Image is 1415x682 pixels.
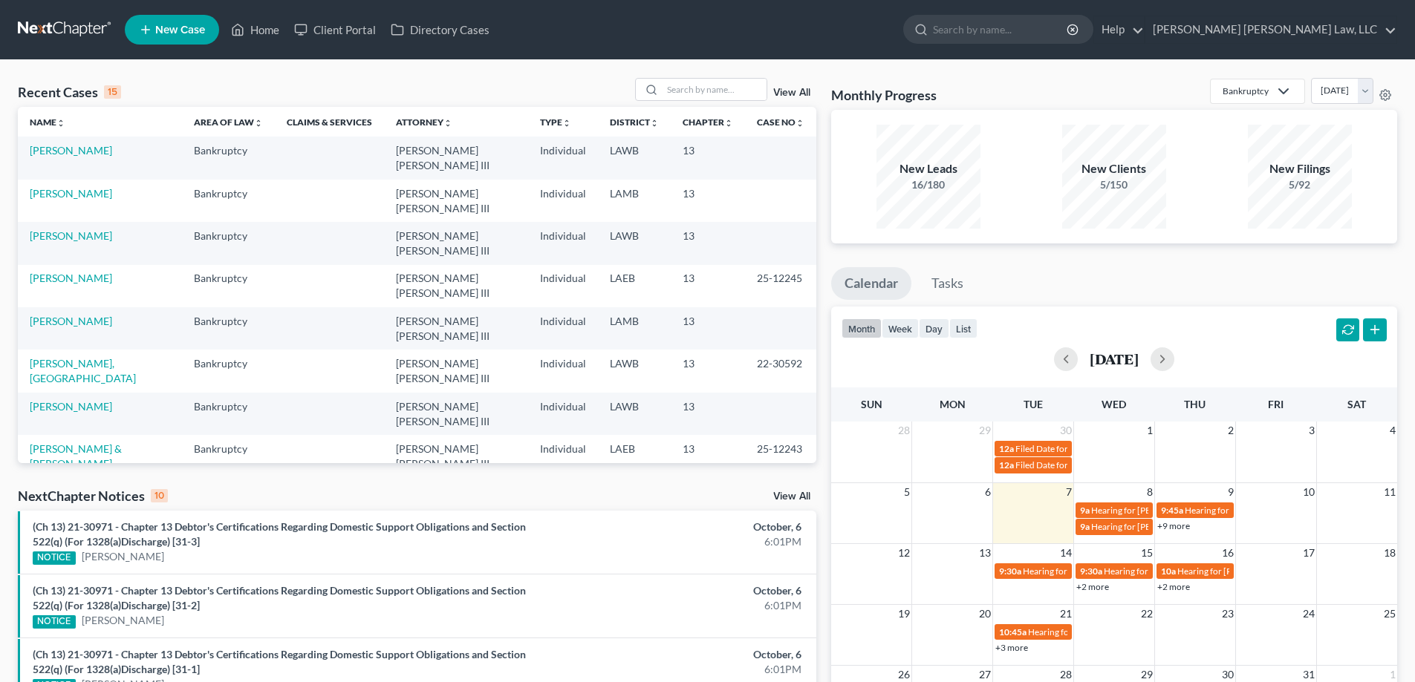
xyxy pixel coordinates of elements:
[30,315,112,327] a: [PERSON_NAME]
[1301,605,1316,623] span: 24
[182,137,275,179] td: Bankruptcy
[528,307,598,350] td: Individual
[30,144,112,157] a: [PERSON_NAME]
[1080,521,1090,532] span: 9a
[182,222,275,264] td: Bankruptcy
[287,16,383,43] a: Client Portal
[1184,398,1206,410] span: Thu
[978,605,992,623] span: 20
[384,307,528,350] td: [PERSON_NAME] [PERSON_NAME] III
[745,265,816,307] td: 25-12245
[30,117,65,128] a: Nameunfold_more
[182,435,275,477] td: Bankruptcy
[1091,521,1207,532] span: Hearing for [PERSON_NAME]
[555,583,801,598] div: October, 6
[1177,565,1293,577] span: Hearing for [PERSON_NAME]
[598,350,671,392] td: LAWB
[983,483,992,501] span: 6
[384,137,528,179] td: [PERSON_NAME] [PERSON_NAME] III
[155,24,205,36] span: New Case
[1062,160,1166,177] div: New Clients
[1185,505,1301,516] span: Hearing for [PERSON_NAME]
[671,350,745,392] td: 13
[1157,520,1190,531] a: +9 more
[773,88,810,98] a: View All
[650,119,659,128] i: unfold_more
[82,549,164,564] a: [PERSON_NAME]
[918,267,977,300] a: Tasks
[745,350,816,392] td: 22-30592
[1307,422,1316,439] span: 3
[33,584,526,611] a: (Ch 13) 21-30971 - Chapter 13 Debtor's Certifications Regarding Domestic Support Obligations and ...
[1226,422,1235,439] span: 2
[1080,565,1102,577] span: 9:30a
[528,350,598,392] td: Individual
[384,180,528,222] td: [PERSON_NAME] [PERSON_NAME] III
[30,187,112,200] a: [PERSON_NAME]
[182,265,275,307] td: Bankruptcy
[671,222,745,264] td: 13
[18,83,121,101] div: Recent Cases
[949,318,978,338] button: list
[919,318,949,338] button: day
[555,647,801,662] div: October, 6
[598,137,671,179] td: LAWB
[671,137,745,179] td: 13
[528,222,598,264] td: Individual
[1076,581,1109,592] a: +2 more
[555,662,801,677] div: 6:01PM
[773,491,810,502] a: View All
[1382,544,1397,562] span: 18
[831,267,911,300] a: Calendar
[1220,605,1235,623] span: 23
[842,318,882,338] button: month
[757,117,804,128] a: Case Nounfold_more
[33,615,76,629] div: NOTICE
[182,350,275,392] td: Bankruptcy
[724,119,733,128] i: unfold_more
[82,613,164,628] a: [PERSON_NAME]
[1145,422,1154,439] span: 1
[1028,626,1144,637] span: Hearing for [PERSON_NAME]
[1382,605,1397,623] span: 25
[897,605,911,623] span: 19
[933,16,1069,43] input: Search by name...
[1382,483,1397,501] span: 11
[384,265,528,307] td: [PERSON_NAME] [PERSON_NAME] III
[30,442,122,470] a: [PERSON_NAME] & [PERSON_NAME]
[1301,483,1316,501] span: 10
[598,307,671,350] td: LAMB
[1157,581,1190,592] a: +2 more
[940,398,966,410] span: Mon
[30,357,136,384] a: [PERSON_NAME], [GEOGRAPHIC_DATA]
[384,435,528,477] td: [PERSON_NAME] [PERSON_NAME] III
[1024,398,1043,410] span: Tue
[598,222,671,264] td: LAWB
[254,119,263,128] i: unfold_more
[33,648,526,675] a: (Ch 13) 21-30971 - Chapter 13 Debtor's Certifications Regarding Domestic Support Obligations and ...
[876,160,980,177] div: New Leads
[555,598,801,613] div: 6:01PM
[671,435,745,477] td: 13
[1248,177,1352,192] div: 5/92
[384,393,528,435] td: [PERSON_NAME] [PERSON_NAME] III
[1090,351,1139,367] h2: [DATE]
[598,393,671,435] td: LAWB
[383,16,497,43] a: Directory Cases
[1226,483,1235,501] span: 9
[796,119,804,128] i: unfold_more
[671,265,745,307] td: 13
[1023,565,1267,577] span: Hearing for [US_STATE] Safety Association of Timbermen - Self I
[443,119,452,128] i: unfold_more
[30,229,112,242] a: [PERSON_NAME]
[528,393,598,435] td: Individual
[1388,422,1397,439] span: 4
[831,86,937,104] h3: Monthly Progress
[876,177,980,192] div: 16/180
[182,393,275,435] td: Bankruptcy
[194,117,263,128] a: Area of Lawunfold_more
[555,519,801,534] div: October, 6
[528,265,598,307] td: Individual
[1139,605,1154,623] span: 22
[978,544,992,562] span: 13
